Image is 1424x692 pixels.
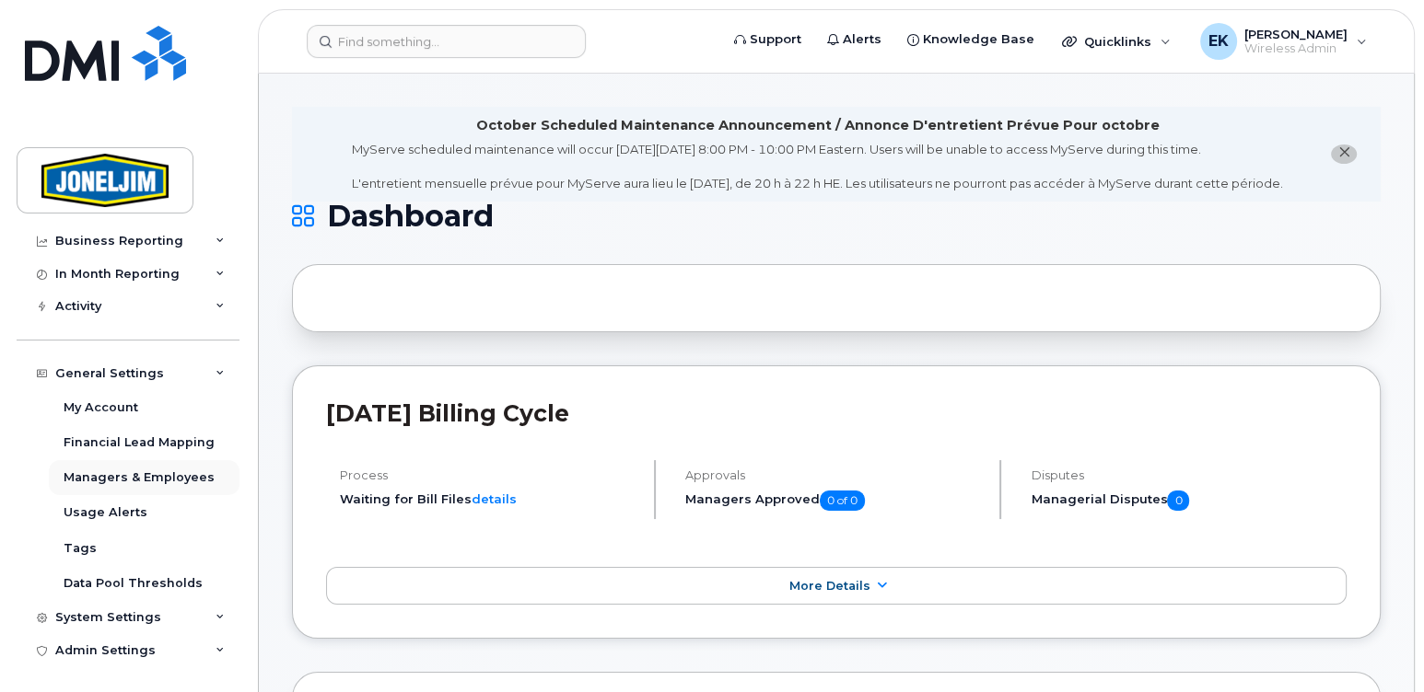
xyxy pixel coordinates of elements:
div: MyServe scheduled maintenance will occur [DATE][DATE] 8:00 PM - 10:00 PM Eastern. Users will be u... [352,141,1283,192]
h4: Process [340,468,638,482]
a: details [472,491,517,506]
li: Waiting for Bill Files [340,490,638,508]
h5: Managers Approved [685,490,984,511]
span: 0 of 0 [820,490,865,511]
button: close notification [1331,144,1357,164]
span: More Details [789,579,870,593]
h4: Approvals [685,468,984,482]
span: Dashboard [327,202,494,230]
h4: Disputes [1031,468,1347,482]
h5: Managerial Disputes [1031,490,1347,511]
div: October Scheduled Maintenance Announcement / Annonce D'entretient Prévue Pour octobre [476,116,1160,135]
span: 0 [1167,490,1189,511]
h2: [DATE] Billing Cycle [326,399,1347,427]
